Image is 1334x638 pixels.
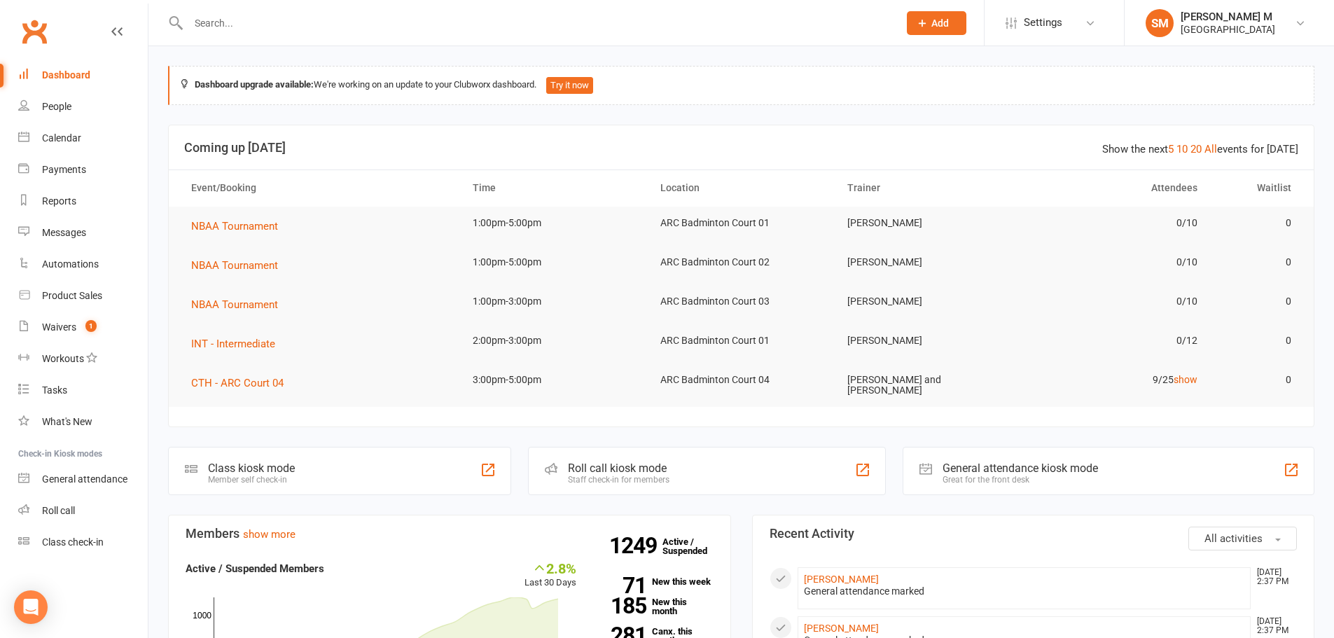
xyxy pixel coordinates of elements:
button: INT - Intermediate [191,335,285,352]
span: Settings [1024,7,1062,39]
div: Waivers [42,321,76,333]
div: [PERSON_NAME] M [1181,11,1275,23]
div: Class check-in [42,536,104,548]
button: CTH - ARC Court 04 [191,375,293,391]
div: Calendar [42,132,81,144]
a: Reports [18,186,148,217]
div: SM [1146,9,1174,37]
div: Payments [42,164,86,175]
td: ARC Badminton Court 04 [648,363,835,396]
a: Product Sales [18,280,148,312]
th: Location [648,170,835,206]
a: show more [243,528,296,541]
td: [PERSON_NAME] [835,246,1022,279]
h3: Recent Activity [770,527,1298,541]
div: Tasks [42,384,67,396]
div: People [42,101,71,112]
a: 71New this week [597,577,714,586]
td: 0/10 [1022,285,1210,318]
a: Payments [18,154,148,186]
button: NBAA Tournament [191,296,288,313]
td: 1:00pm-5:00pm [460,207,648,240]
div: Great for the front desk [943,475,1098,485]
td: 3:00pm-5:00pm [460,363,648,396]
div: Messages [42,227,86,238]
td: [PERSON_NAME] [835,324,1022,357]
a: People [18,91,148,123]
span: Add [931,18,949,29]
a: show [1174,374,1197,385]
div: What's New [42,416,92,427]
a: Calendar [18,123,148,154]
th: Time [460,170,648,206]
input: Search... [184,13,889,33]
a: 1249Active / Suspended [662,527,724,566]
div: [GEOGRAPHIC_DATA] [1181,23,1275,36]
div: General attendance [42,473,127,485]
div: Roll call kiosk mode [568,462,669,475]
td: 9/25 [1022,363,1210,396]
div: Product Sales [42,290,102,301]
span: All activities [1204,532,1263,545]
td: [PERSON_NAME] and [PERSON_NAME] [835,363,1022,408]
a: [PERSON_NAME] [804,574,879,585]
td: [PERSON_NAME] [835,285,1022,318]
td: ARC Badminton Court 03 [648,285,835,318]
a: Roll call [18,495,148,527]
h3: Coming up [DATE] [184,141,1298,155]
div: Open Intercom Messenger [14,590,48,624]
button: All activities [1188,527,1297,550]
div: Automations [42,258,99,270]
div: Dashboard [42,69,90,81]
a: Messages [18,217,148,249]
strong: 185 [597,595,646,616]
a: [PERSON_NAME] [804,623,879,634]
div: General attendance marked [804,585,1245,597]
h3: Members [186,527,714,541]
button: Try it now [546,77,593,94]
td: 0/12 [1022,324,1210,357]
td: 0 [1210,363,1304,396]
a: 185New this month [597,597,714,616]
span: CTH - ARC Court 04 [191,377,284,389]
span: NBAA Tournament [191,259,278,272]
td: 0/10 [1022,207,1210,240]
time: [DATE] 2:37 PM [1250,568,1296,586]
span: 1 [85,320,97,332]
div: Staff check-in for members [568,475,669,485]
a: Tasks [18,375,148,406]
th: Attendees [1022,170,1210,206]
span: NBAA Tournament [191,298,278,311]
a: Automations [18,249,148,280]
div: Member self check-in [208,475,295,485]
a: All [1204,143,1217,155]
div: 2.8% [524,560,576,576]
strong: Dashboard upgrade available: [195,79,314,90]
a: General attendance kiosk mode [18,464,148,495]
th: Trainer [835,170,1022,206]
a: What's New [18,406,148,438]
td: 0 [1210,285,1304,318]
div: Show the next events for [DATE] [1102,141,1298,158]
th: Waitlist [1210,170,1304,206]
a: Class kiosk mode [18,527,148,558]
td: 1:00pm-5:00pm [460,246,648,279]
td: 0/10 [1022,246,1210,279]
button: Add [907,11,966,35]
td: 0 [1210,324,1304,357]
a: Clubworx [17,14,52,49]
div: Workouts [42,353,84,364]
td: 0 [1210,207,1304,240]
strong: 1249 [609,535,662,556]
div: Class kiosk mode [208,462,295,475]
a: 5 [1168,143,1174,155]
strong: Active / Suspended Members [186,562,324,575]
div: Reports [42,195,76,207]
a: Dashboard [18,60,148,91]
td: ARC Badminton Court 01 [648,207,835,240]
div: General attendance kiosk mode [943,462,1098,475]
td: 2:00pm-3:00pm [460,324,648,357]
strong: 71 [597,575,646,596]
button: NBAA Tournament [191,218,288,235]
td: 1:00pm-3:00pm [460,285,648,318]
